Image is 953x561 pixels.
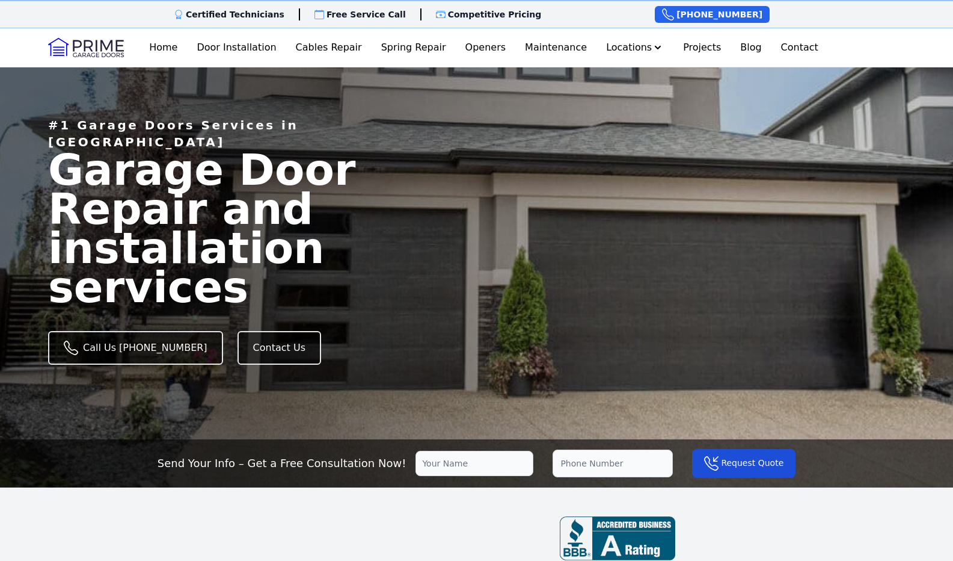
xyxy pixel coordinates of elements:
p: Certified Technicians [186,8,284,20]
a: Projects [678,36,726,60]
button: Request Quote [692,449,795,478]
a: Maintenance [520,36,592,60]
a: Call Us [PHONE_NUMBER] [48,331,223,365]
input: Your Name [415,451,533,476]
p: Competitive Pricing [448,8,542,20]
a: Door Installation [192,36,281,60]
a: Openers [461,36,511,60]
a: Contact [776,36,823,60]
img: BBB-review [560,516,675,560]
p: #1 Garage Doors Services in [GEOGRAPHIC_DATA] [48,117,394,150]
a: Blog [735,36,766,60]
a: [PHONE_NUMBER] [655,6,770,23]
p: Free Service Call [326,8,406,20]
a: Cables Repair [291,36,367,60]
img: Logo [48,38,124,57]
span: Garage Door Repair and installation services [48,144,355,312]
input: Phone Number [553,450,673,477]
a: Home [144,36,182,60]
a: Spring Repair [376,36,451,60]
p: Send Your Info – Get a Free Consultation Now! [158,455,406,472]
a: Contact Us [237,331,321,365]
button: Locations [601,36,669,60]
